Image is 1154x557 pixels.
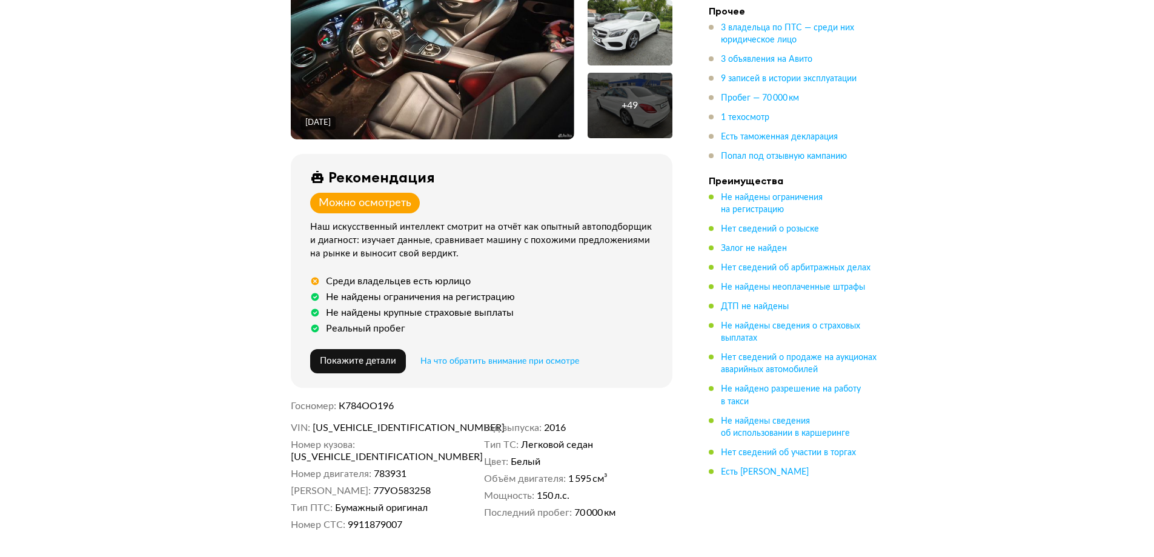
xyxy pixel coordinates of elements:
span: Не найдены ограничения на регистрацию [721,193,823,214]
span: Нет сведений об арбитражных делах [721,264,870,272]
dt: Последний пробег [484,507,572,519]
span: 3 объявления на Авито [721,55,812,64]
span: Не найдено разрешение на работу в такси [721,385,861,405]
dt: Номер СТС [291,519,345,531]
span: Залог не найден [721,244,787,253]
button: Покажите детали [310,349,406,373]
span: Легковой седан [521,439,593,451]
span: Есть таможенная декларация [721,133,838,141]
span: 1 595 см³ [568,473,608,485]
span: [US_VEHICLE_IDENTIFICATION_NUMBER] [291,451,430,463]
h4: Прочее [709,5,878,17]
div: + 49 [622,99,638,112]
span: Покажите детали [320,356,396,365]
dt: [PERSON_NAME] [291,485,371,497]
div: Можно осмотреть [319,196,411,210]
span: 783931 [374,468,406,480]
div: Не найдены крупные страховые выплаты [326,307,514,319]
span: 3 владельца по ПТС — среди них юридическое лицо [721,24,854,44]
span: Белый [511,456,540,468]
span: Пробег — 70 000 км [721,94,799,102]
dt: Мощность [484,490,534,502]
dt: Объём двигателя [484,473,566,485]
span: 150 л.с. [537,490,569,502]
span: [US_VEHICLE_IDENTIFICATION_NUMBER] [313,422,452,434]
div: Среди владельцев есть юрлицо [326,275,471,287]
div: Реальный пробег [326,322,405,335]
div: Не найдены ограничения на регистрацию [326,291,515,303]
span: Нет сведений об участии в торгах [721,448,856,456]
dt: Тип ПТС [291,502,333,514]
span: К784ОО196 [339,401,394,411]
span: 9911879007 [348,519,402,531]
dt: Номер двигателя [291,468,371,480]
span: Попал под отзывную кампанию [721,152,847,161]
span: Не найдены неоплаченные штрафы [721,283,865,292]
div: Наш искусственный интеллект смотрит на отчёт как опытный автоподборщик и диагност: изучает данные... [310,221,658,261]
div: Рекомендация [328,168,435,185]
dt: Год выпуска [484,422,542,434]
span: 77УО583258 [373,485,431,497]
span: 70 000 км [574,507,615,519]
span: Есть [PERSON_NAME] [721,467,809,476]
span: 9 записей в истории эксплуатации [721,75,857,83]
span: 2016 [544,422,566,434]
dt: Госномер [291,400,336,412]
div: [DATE] [305,118,331,128]
h4: Преимущества [709,175,878,187]
span: Не найдены сведения о страховых выплатах [721,322,860,342]
dt: Тип ТС [484,439,519,451]
dt: Цвет [484,456,508,468]
dt: VIN [291,422,310,434]
span: ДТП не найдены [721,302,789,311]
span: Не найдены сведения об использовании в каршеринге [721,416,850,437]
span: Нет сведений о продаже на аукционах аварийных автомобилей [721,353,877,374]
dt: Номер кузова [291,439,355,451]
span: 1 техосмотр [721,113,769,122]
span: Нет сведений о розыске [721,225,819,233]
span: Бумажный оригинал [335,502,428,514]
span: На что обратить внимание при осмотре [420,357,579,365]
